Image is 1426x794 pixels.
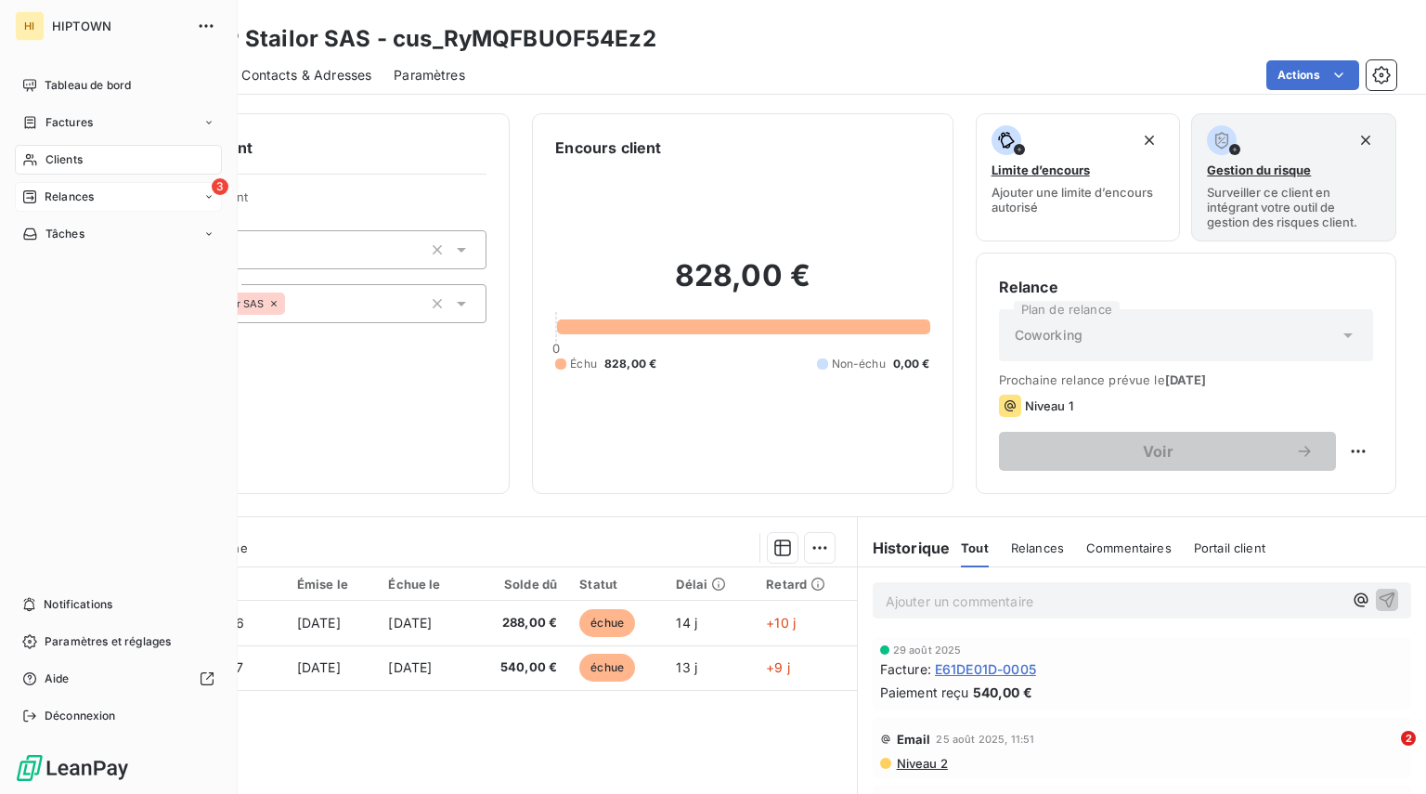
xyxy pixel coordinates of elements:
span: Clients [45,151,83,168]
div: HI [15,11,45,41]
span: Échu [570,356,597,372]
input: Ajouter une valeur [234,241,249,258]
span: Niveau 2 [895,756,948,771]
img: Logo LeanPay [15,753,130,783]
span: échue [579,654,635,682]
span: Gestion du risque [1207,163,1311,177]
a: Aide [15,664,222,694]
span: Ajouter une limite d’encours autorisé [992,185,1165,215]
span: 3 [212,178,228,195]
button: Gestion du risqueSurveiller ce client en intégrant votre outil de gestion des risques client. [1191,113,1396,241]
h6: Relance [999,276,1373,298]
span: échue [579,609,635,637]
span: Limite d’encours [992,163,1090,177]
span: 2 [1401,731,1416,746]
span: Portail client [1194,540,1265,555]
span: Surveiller ce client en intégrant votre outil de gestion des risques client. [1207,185,1381,229]
h2: 828,00 € [555,257,929,313]
div: Émise le [297,577,367,592]
span: Commentaires [1086,540,1172,555]
span: [DATE] [388,615,432,631]
span: 828,00 € [604,356,656,372]
span: Tout [961,540,989,555]
span: [DATE] [297,615,341,631]
div: Échue le [388,577,459,592]
span: Paiement reçu [880,683,969,702]
button: Voir [999,432,1336,471]
span: HIPTOWN [52,19,186,33]
span: 25 août 2025, 11:51 [936,734,1034,745]
span: [DATE] [388,659,432,675]
span: 0 [552,341,560,356]
span: Notifications [44,596,112,613]
span: 0,00 € [893,356,930,372]
span: [DATE] [297,659,341,675]
span: 29 août 2025 [893,644,962,656]
span: +9 j [766,659,790,675]
h6: Historique [858,537,951,559]
h6: Encours client [555,137,661,159]
div: Délai [676,577,744,592]
span: Non-échu [832,356,886,372]
div: Solde dû [481,577,557,592]
input: Ajouter une valeur [285,295,300,312]
span: Relances [45,189,94,205]
span: Niveau 1 [1025,398,1073,413]
span: 540,00 € [481,658,557,677]
span: 288,00 € [481,614,557,632]
span: Prochaine relance prévue le [999,372,1373,387]
span: Relances [1011,540,1064,555]
span: Déconnexion [45,708,116,724]
span: Coworking [1015,326,1082,345]
span: Voir [1021,444,1295,459]
span: Contacts & Adresses [241,66,371,85]
span: Email [897,732,931,747]
span: +10 j [766,615,796,631]
span: Paramètres et réglages [45,633,171,650]
h6: Informations client [112,137,486,159]
span: [DATE] [1165,372,1207,387]
span: Paramètres [394,66,465,85]
span: 14 j [676,615,697,631]
h3: STEAP Stailor SAS - cus_RyMQFBUOF54Ez2 [163,22,656,56]
span: Tâches [45,226,84,242]
span: Propriétés Client [149,189,486,215]
button: Limite d’encoursAjouter une limite d’encours autorisé [976,113,1181,241]
span: Tableau de bord [45,77,131,94]
span: Facture : [880,659,931,679]
span: E61DE01D-0005 [935,659,1036,679]
button: Actions [1266,60,1359,90]
span: 540,00 € [973,683,1032,702]
div: Statut [579,577,654,592]
div: Retard [766,577,845,592]
span: Factures [45,114,93,131]
iframe: Intercom live chat [1363,731,1407,775]
span: Aide [45,670,70,687]
span: 13 j [676,659,697,675]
